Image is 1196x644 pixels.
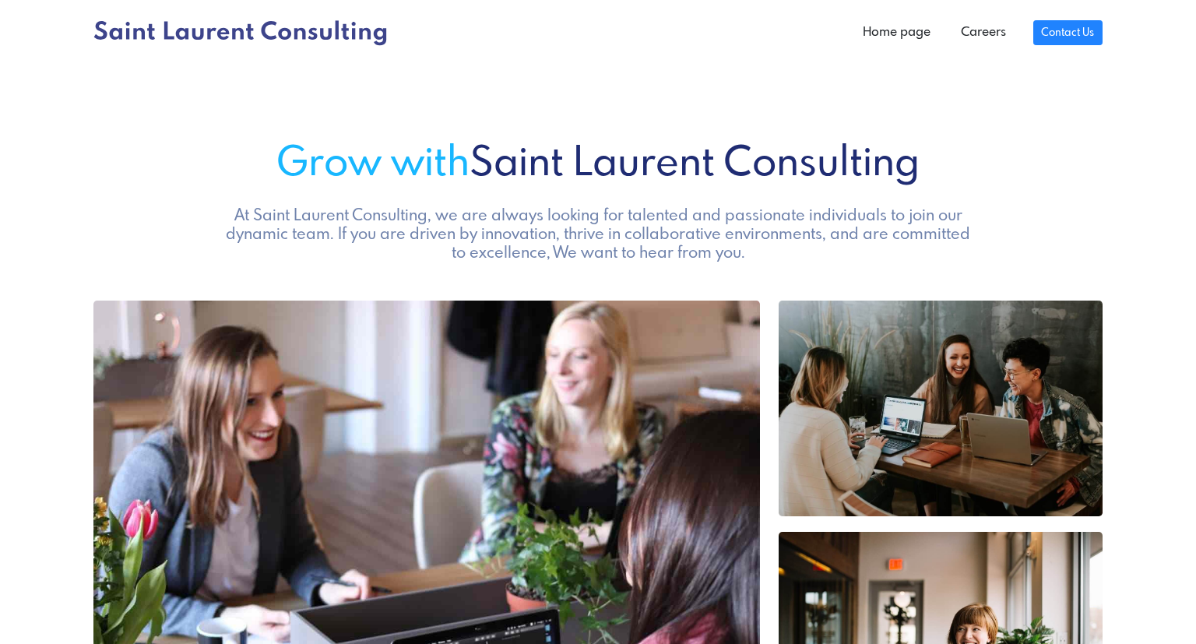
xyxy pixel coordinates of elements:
h1: Saint Laurent Consulting [93,141,1103,188]
a: Careers [945,17,1020,48]
h5: At Saint Laurent Consulting, we are always looking for talented and passionate individuals to joi... [220,207,976,263]
a: Home page [848,17,945,48]
span: Grow with [276,144,470,185]
a: Contact Us [1033,20,1103,45]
